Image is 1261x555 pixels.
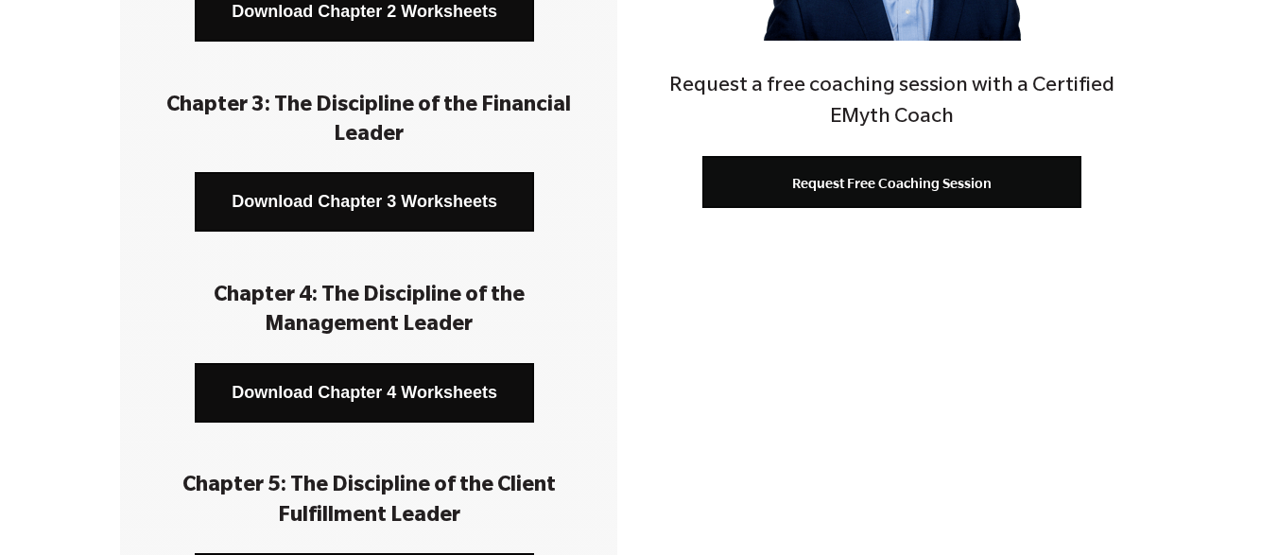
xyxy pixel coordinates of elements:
a: Download Chapter 4 Worksheets [195,363,534,423]
h4: Request a free coaching session with a Certified EMyth Coach [644,72,1141,135]
h3: Chapter 5: The Discipline of the Client Fulfillment Leader [148,473,589,531]
a: Download Chapter 3 Worksheets [195,172,534,232]
h3: Chapter 4: The Discipline of the Management Leader [148,283,589,341]
iframe: Chat Widget [1166,464,1261,555]
span: Request Free Coaching Session [792,175,992,191]
a: Request Free Coaching Session [702,156,1081,208]
h3: Chapter 3: The Discipline of the Financial Leader [148,93,589,151]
